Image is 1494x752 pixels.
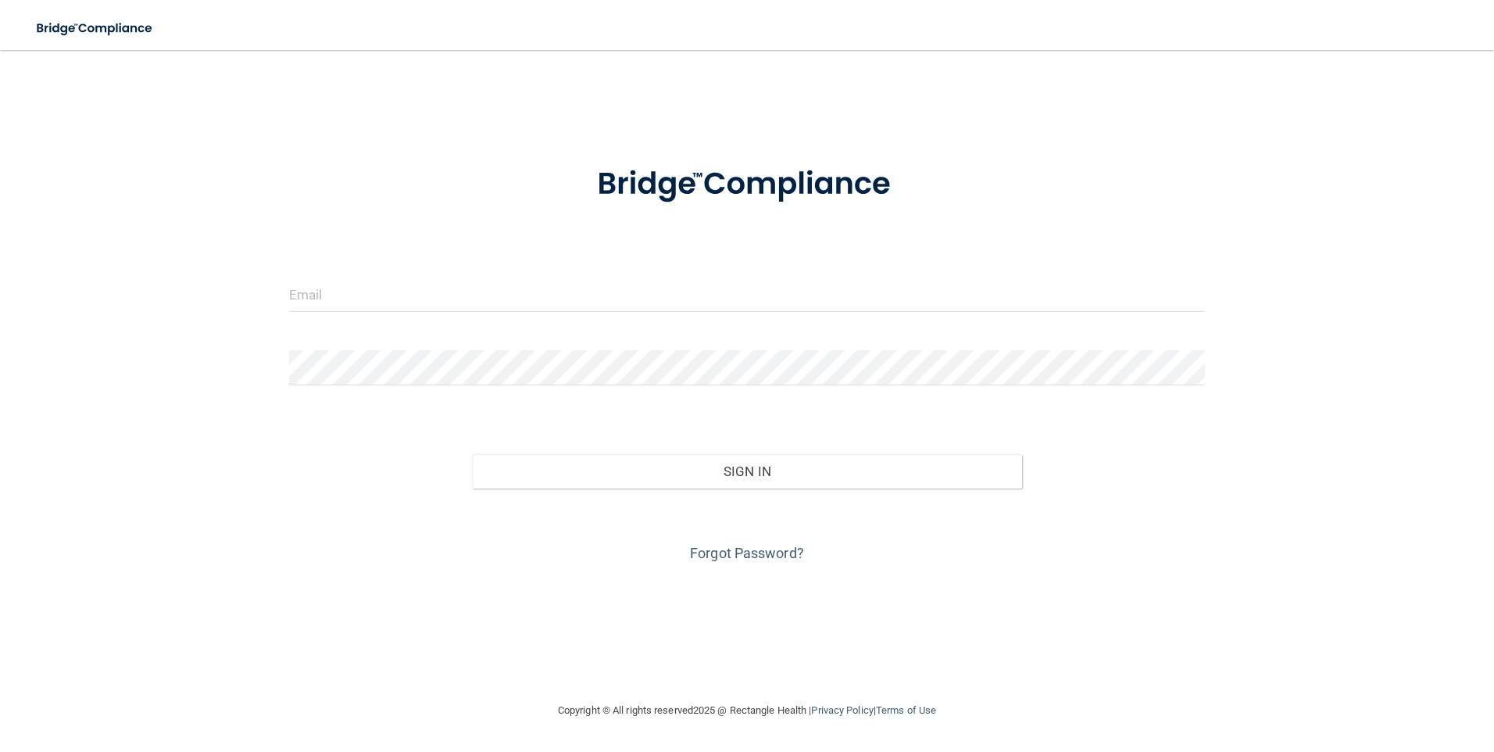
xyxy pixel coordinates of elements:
a: Terms of Use [876,704,936,716]
img: bridge_compliance_login_screen.278c3ca4.svg [565,144,929,225]
a: Forgot Password? [690,545,804,561]
a: Privacy Policy [811,704,873,716]
button: Sign In [472,454,1022,489]
input: Email [289,277,1206,312]
img: bridge_compliance_login_screen.278c3ca4.svg [23,13,167,45]
div: Copyright © All rights reserved 2025 @ Rectangle Health | | [462,686,1032,736]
